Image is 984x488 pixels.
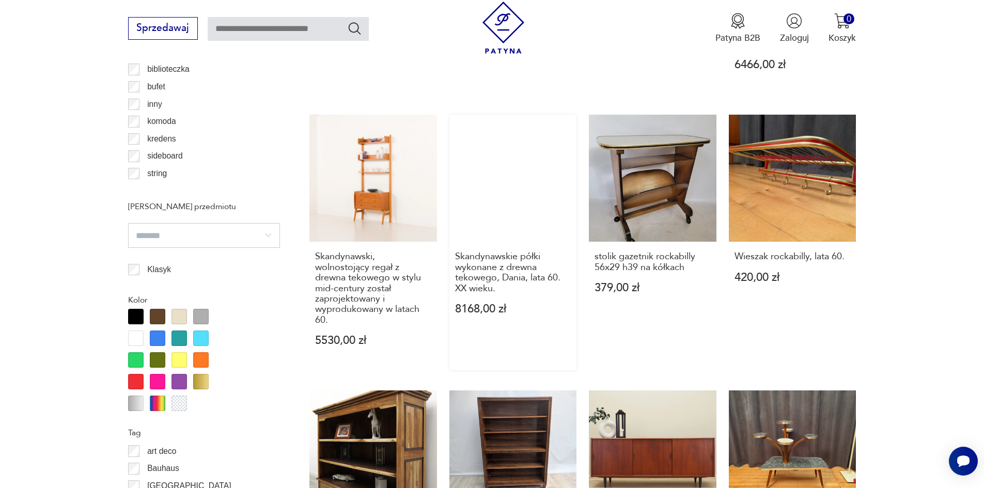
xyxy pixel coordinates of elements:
[449,115,577,371] a: Skandynawskie półki wykonane z drewna tekowego, Dania, lata 60. XX wieku.Skandynawskie półki wyko...
[715,32,760,44] p: Patyna B2B
[780,32,809,44] p: Zaloguj
[455,304,571,314] p: 8168,00 zł
[128,293,280,307] p: Kolor
[147,62,189,76] p: biblioteczka
[309,115,437,371] a: Skandynawski, wolnostojący regał z drewna tekowego w stylu mid-century został zaprojektowany i wy...
[829,32,856,44] p: Koszyk
[147,149,183,163] p: sideboard
[735,59,851,70] p: 6466,00 zł
[315,335,431,346] p: 5530,00 zł
[715,13,760,44] button: Patyna B2B
[729,115,856,371] a: Wieszak rockabilly, lata 60.Wieszak rockabilly, lata 60.420,00 zł
[595,251,711,273] h3: stolik gazetnik rockabilly 56x29 h39 na kółkach
[735,272,851,283] p: 420,00 zł
[128,25,198,33] a: Sprzedawaj
[147,80,165,93] p: bufet
[735,251,851,262] h3: Wieszak rockabilly, lata 60.
[786,13,802,29] img: Ikonka użytkownika
[595,282,711,293] p: 379,00 zł
[147,98,162,111] p: inny
[780,13,809,44] button: Zaloguj
[147,263,171,276] p: Klasyk
[128,17,198,40] button: Sprzedawaj
[829,13,856,44] button: 0Koszyk
[455,251,571,294] h3: Skandynawskie półki wykonane z drewna tekowego, Dania, lata 60. XX wieku.
[949,447,978,476] iframe: Smartsupp widget button
[589,115,716,371] a: stolik gazetnik rockabilly 56x29 h39 na kółkachstolik gazetnik rockabilly 56x29 h39 na kółkach379...
[128,426,280,439] p: Tag
[730,13,746,29] img: Ikona medalu
[347,21,362,36] button: Szukaj
[834,13,850,29] img: Ikona koszyka
[147,462,179,475] p: Bauhaus
[715,13,760,44] a: Ikona medaluPatyna B2B
[128,200,280,213] p: [PERSON_NAME] przedmiotu
[844,13,854,24] div: 0
[147,184,173,198] p: witryna
[147,167,167,180] p: string
[315,251,431,325] h3: Skandynawski, wolnostojący regał z drewna tekowego w stylu mid-century został zaprojektowany i wy...
[477,2,529,54] img: Patyna - sklep z meblami i dekoracjami vintage
[147,445,176,458] p: art deco
[147,132,176,146] p: kredens
[147,115,176,128] p: komoda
